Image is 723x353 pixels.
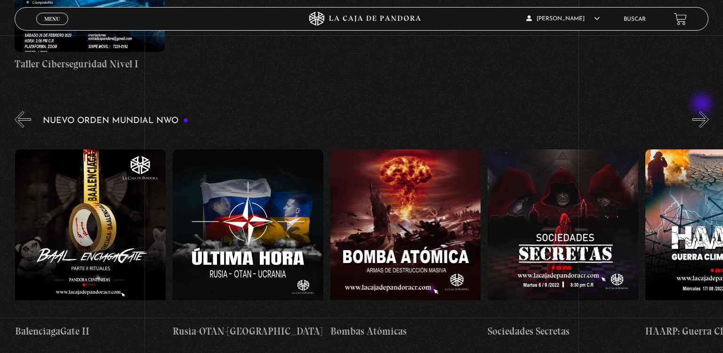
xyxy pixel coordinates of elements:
span: [PERSON_NAME] [526,16,600,22]
h4: Rusia-OTAN-[GEOGRAPHIC_DATA] [173,324,323,339]
h4: Taller Ciberseguridad Nivel I [15,57,165,72]
h3: Nuevo Orden Mundial NWO [43,116,189,125]
span: Menu [44,16,60,22]
h4: Bombas Atómicas [330,324,481,339]
button: Next [692,111,709,128]
h4: Sociedades Secretas [488,324,638,339]
h4: BalenciagaGate II [15,324,166,339]
a: View your shopping cart [674,12,687,25]
span: Cerrar [41,24,64,31]
a: Buscar [624,16,646,22]
button: Previous [15,111,31,128]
